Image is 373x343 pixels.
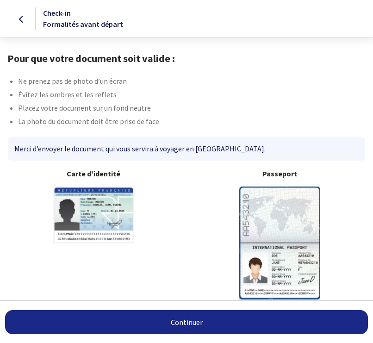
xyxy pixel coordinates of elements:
[18,116,366,129] li: La photo du document doit être prise de face
[18,102,366,116] li: Placez votre document sur un fond neutre
[8,168,179,179] b: Carte d'identité
[5,310,368,334] a: Continuer
[239,187,320,299] img: illuPasseport.svg
[18,89,366,102] li: Évitez les ombres et les reflets
[53,187,134,243] img: illuCNI.svg
[7,52,366,64] h1: Pour que votre document soit valide :
[43,8,123,29] span: Check-in Formalités avant départ
[194,168,365,179] b: Passeport
[18,75,366,89] li: Ne prenez pas de photo d’un écran
[8,137,365,161] div: Merci d’envoyer le document qui vous servira à voyager en [GEOGRAPHIC_DATA].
